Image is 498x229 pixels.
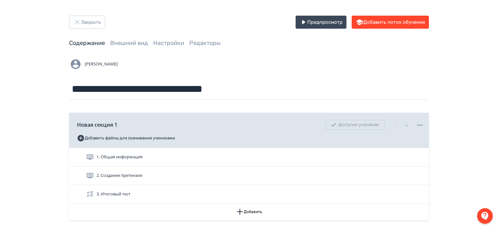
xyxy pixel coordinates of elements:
[85,61,118,67] span: [PERSON_NAME]
[96,191,130,197] span: 3. Итоговый тест
[77,121,117,129] span: Новая секция 1
[96,172,142,179] span: 2. Создание претензии
[96,154,142,160] span: 1. Общая информация
[296,16,346,29] button: Предпросмотр
[352,16,429,29] button: Добавить поток обучения
[189,39,221,47] a: Редакторы
[69,166,429,185] div: 2. Создание претензии
[69,204,429,220] button: Добавить
[110,39,148,47] a: Внешний вид
[69,185,429,204] div: 3. Итоговый тест
[69,39,105,47] a: Содержание
[153,39,184,47] a: Настройки
[69,16,105,29] button: Закрыть
[69,148,429,166] div: 1. Общая информация
[325,120,385,130] div: Доступно ученикам
[77,133,175,143] button: Добавить файлы для скачивания учениками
